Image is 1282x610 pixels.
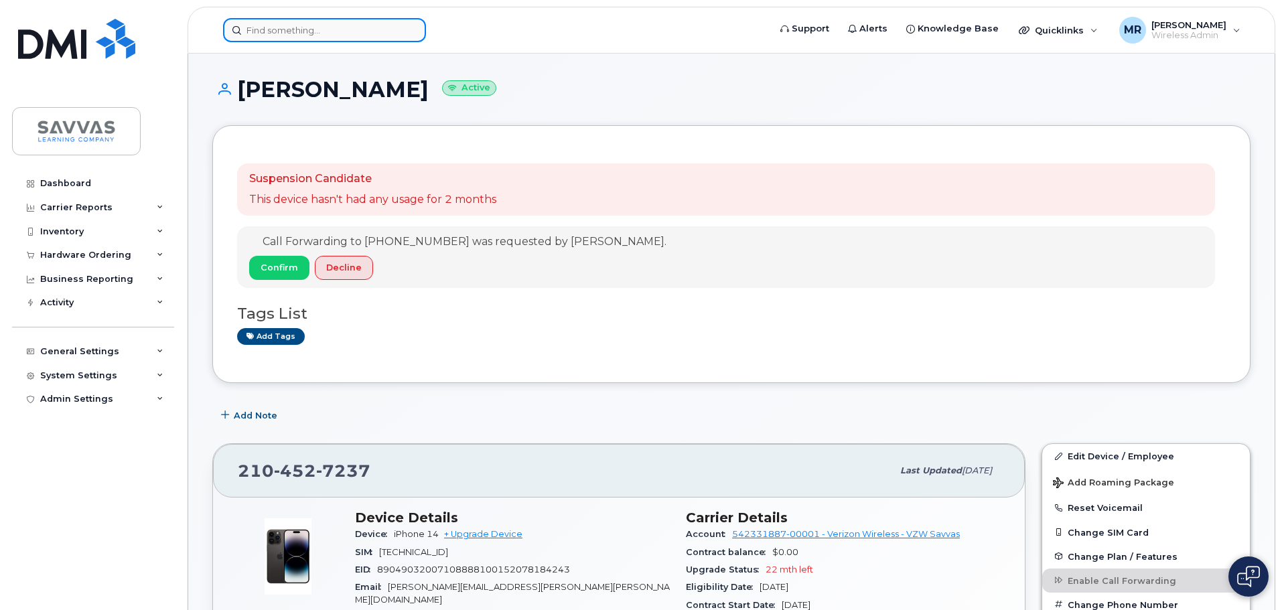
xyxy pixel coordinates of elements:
[1042,520,1250,544] button: Change SIM Card
[237,328,305,345] a: Add tags
[249,171,496,187] p: Suspension Candidate
[249,192,496,208] p: This device hasn't had any usage for 2 months
[1068,575,1176,585] span: Enable Call Forwarding
[355,547,379,557] span: SIM
[355,510,670,526] h3: Device Details
[766,564,813,575] span: 22 mth left
[212,403,289,427] button: Add Note
[379,547,448,557] span: [TECHNICAL_ID]
[248,516,328,597] img: image20231002-3703462-njx0qo.jpeg
[355,582,670,604] span: [PERSON_NAME][EMAIL_ADDRESS][PERSON_NAME][PERSON_NAME][DOMAIN_NAME]
[686,582,760,592] span: Eligibility Date
[1237,566,1260,587] img: Open chat
[1053,477,1174,490] span: Add Roaming Package
[962,465,992,475] span: [DATE]
[1042,544,1250,568] button: Change Plan / Features
[261,261,298,274] span: Confirm
[237,305,1226,322] h3: Tags List
[1042,495,1250,520] button: Reset Voicemail
[732,529,960,539] a: 542331887-00001 - Verizon Wireless - VZW Savvas
[444,529,522,539] a: + Upgrade Device
[686,547,772,557] span: Contract balance
[234,409,277,422] span: Add Note
[249,256,309,280] button: Confirm
[377,564,570,575] span: 89049032007108888100152078184243
[900,465,962,475] span: Last updated
[772,547,798,557] span: $0.00
[1042,468,1250,495] button: Add Roaming Package
[355,582,388,592] span: Email
[238,461,370,481] span: 210
[263,235,666,248] span: Call Forwarding to [PHONE_NUMBER] was requested by [PERSON_NAME].
[355,529,394,539] span: Device
[394,529,439,539] span: iPhone 14
[1042,444,1250,468] a: Edit Device / Employee
[686,529,732,539] span: Account
[315,256,373,280] button: Decline
[274,461,316,481] span: 452
[326,261,362,274] span: Decline
[686,600,782,610] span: Contract Start Date
[442,80,496,96] small: Active
[316,461,370,481] span: 7237
[355,564,377,575] span: EID
[212,78,1251,101] h1: [PERSON_NAME]
[1068,551,1178,561] span: Change Plan / Features
[1042,568,1250,593] button: Enable Call Forwarding
[760,582,788,592] span: [DATE]
[686,564,766,575] span: Upgrade Status
[686,510,1001,526] h3: Carrier Details
[782,600,810,610] span: [DATE]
